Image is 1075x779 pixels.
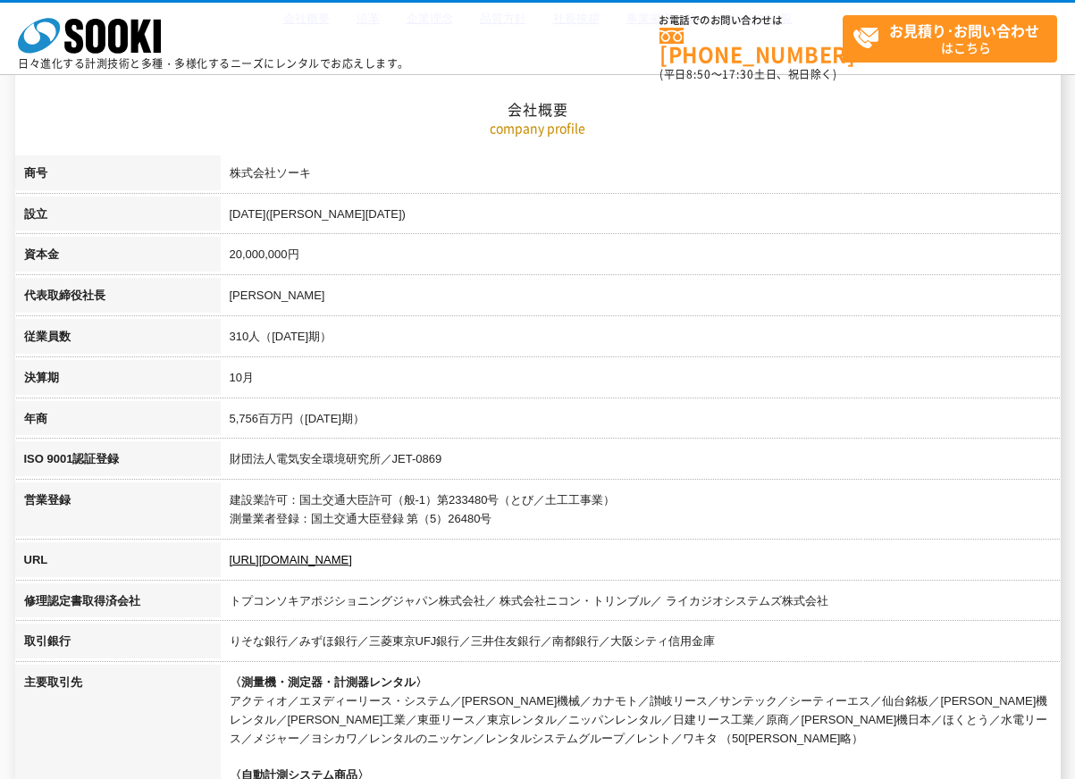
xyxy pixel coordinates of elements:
td: 310人（[DATE]期） [221,319,1061,360]
td: 財団法人電気安全環境研究所／JET-0869 [221,441,1061,482]
th: 資本金 [15,237,221,278]
th: 商号 [15,155,221,197]
td: [DATE]([PERSON_NAME][DATE]) [221,197,1061,238]
th: 取引銀行 [15,624,221,665]
td: 5,756百万円（[DATE]期） [221,401,1061,442]
a: [PHONE_NUMBER] [659,28,843,64]
span: (平日 ～ 土日、祝日除く) [659,66,836,82]
span: 8:50 [686,66,711,82]
th: ISO 9001認証登録 [15,441,221,482]
th: 代表取締役社長 [15,278,221,319]
th: 年商 [15,401,221,442]
a: [URL][DOMAIN_NAME] [230,553,352,566]
p: company profile [15,119,1061,138]
span: 〈測量機・測定器・計測器レンタル〉 [230,675,427,689]
th: 営業登録 [15,482,221,542]
th: 決算期 [15,360,221,401]
td: 20,000,000円 [221,237,1061,278]
a: お見積り･お問い合わせはこちら [843,15,1057,63]
strong: お見積り･お問い合わせ [889,20,1039,41]
th: 設立 [15,197,221,238]
th: 修理認定書取得済会社 [15,583,221,624]
td: [PERSON_NAME] [221,278,1061,319]
td: りそな銀行／みずほ銀行／三菱東京UFJ銀行／三井住友銀行／南都銀行／大阪シティ信用金庫 [221,624,1061,665]
td: 株式会社ソーキ [221,155,1061,197]
th: URL [15,542,221,583]
td: 建設業許可：国土交通大臣許可（般-1）第233480号（とび／土工工事業） 測量業者登録：国土交通大臣登録 第（5）26480号 [221,482,1061,542]
th: 従業員数 [15,319,221,360]
span: はこちら [852,16,1056,61]
td: 10月 [221,360,1061,401]
span: お電話でのお問い合わせは [659,15,843,26]
td: トプコンソキアポジショニングジャパン株式会社／ 株式会社ニコン・トリンブル／ ライカジオシステムズ株式会社 [221,583,1061,624]
span: 17:30 [722,66,754,82]
p: 日々進化する計測技術と多種・多様化するニーズにレンタルでお応えします。 [18,58,409,69]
